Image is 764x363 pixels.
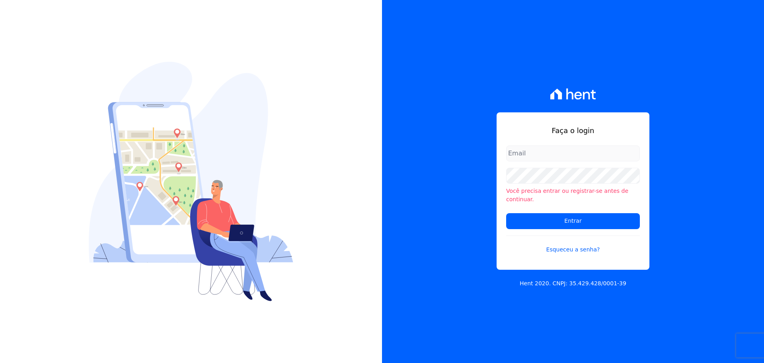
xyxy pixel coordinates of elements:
img: Login [89,62,293,301]
li: Você precisa entrar ou registrar-se antes de continuar. [506,187,640,204]
input: Entrar [506,213,640,229]
a: Esqueceu a senha? [506,235,640,254]
input: Email [506,145,640,161]
p: Hent 2020. CNPJ: 35.429.428/0001-39 [520,279,626,288]
h1: Faça o login [506,125,640,136]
